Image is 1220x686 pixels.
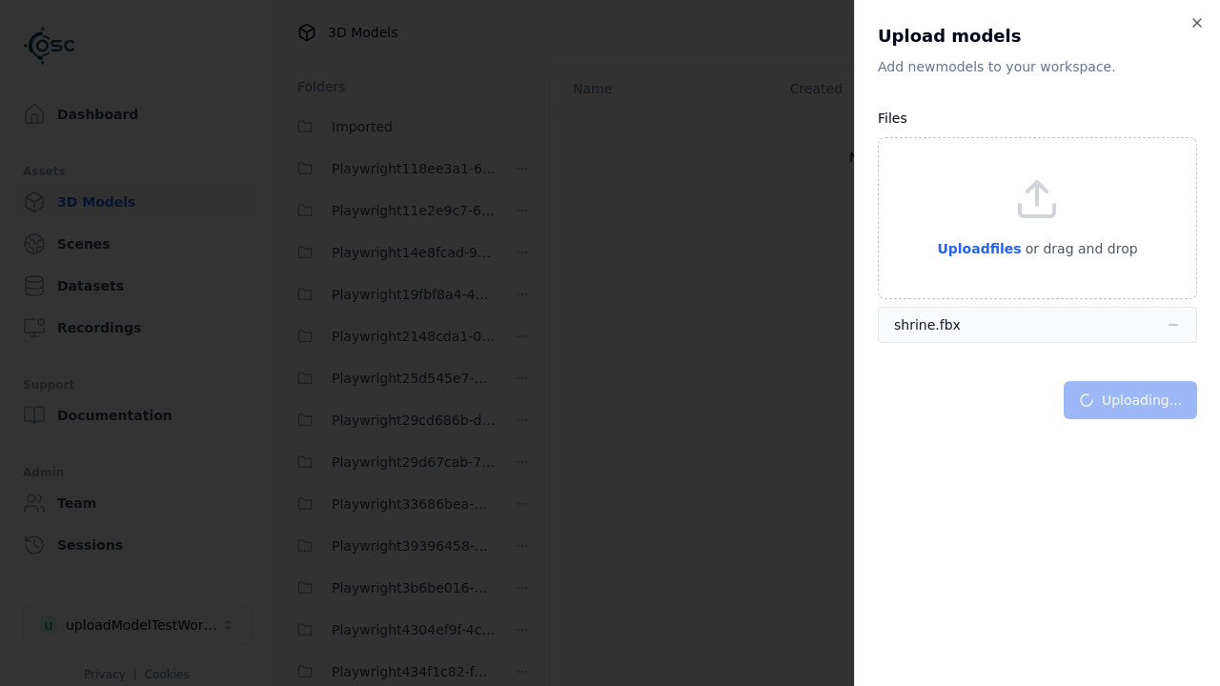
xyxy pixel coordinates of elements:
h2: Upload models [878,23,1197,50]
div: shrine.fbx [894,315,961,334]
p: Add new model s to your workspace. [878,57,1197,76]
label: Files [878,111,907,126]
span: Upload files [937,241,1021,256]
p: or drag and drop [1022,237,1138,260]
